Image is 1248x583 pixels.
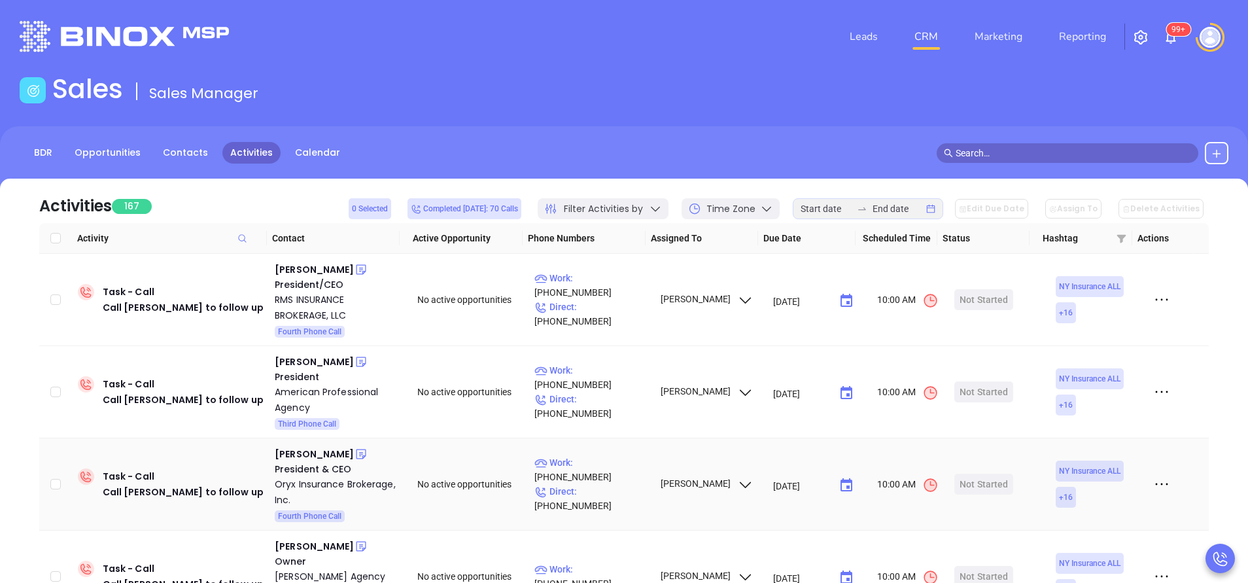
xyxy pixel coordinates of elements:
span: to [857,203,867,214]
th: Scheduled Time [856,223,937,254]
div: Owner [275,554,399,569]
button: Choose date, selected date is Sep 25, 2025 [833,288,859,314]
img: iconSetting [1133,29,1149,45]
div: No active opportunities [417,477,523,491]
div: Not Started [960,474,1008,495]
a: Oryx Insurance Brokerage, Inc. [275,476,399,508]
span: Hashtag [1043,231,1111,245]
span: Work : [534,457,573,468]
div: No active opportunities [417,292,523,307]
p: [PHONE_NUMBER] [534,392,648,421]
div: Not Started [960,289,1008,310]
span: search [944,149,953,158]
th: Phone Numbers [523,223,646,254]
a: Reporting [1054,24,1111,50]
span: Activity [77,231,262,245]
div: Task - Call [103,376,264,408]
span: Fourth Phone Call [278,325,341,339]
a: CRM [909,24,943,50]
a: Leads [844,24,883,50]
span: Sales Manager [149,83,258,103]
div: [PERSON_NAME] [275,446,354,462]
span: NY Insurance ALL [1059,279,1120,294]
span: Time Zone [706,202,755,216]
sup: 100 [1166,23,1190,36]
span: Direct : [534,486,577,497]
a: Opportunities [67,142,148,164]
div: President [275,370,399,384]
p: [PHONE_NUMBER] [534,300,648,328]
span: 167 [112,199,152,214]
span: NY Insurance ALL [1059,372,1120,386]
span: Direct : [534,302,577,312]
img: logo [20,21,229,52]
div: Task - Call [103,284,264,315]
div: No active opportunities [417,385,523,399]
h1: Sales [52,73,123,105]
span: Work : [534,273,573,283]
button: Delete Activities [1118,199,1204,219]
div: Call [PERSON_NAME] to follow up [103,300,264,315]
a: Marketing [969,24,1028,50]
span: 10:00 AM [877,292,939,309]
a: RMS INSURANCE BROKERAGE, LLC [275,292,399,323]
a: American Professional Agency [275,384,399,415]
img: user [1200,27,1221,48]
span: 10:00 AM [877,477,939,493]
th: Actions [1132,223,1194,254]
span: Completed [DATE]: 70 Calls [411,202,518,216]
input: Search… [956,146,1191,160]
div: [PERSON_NAME] [275,539,354,554]
div: Call [PERSON_NAME] to follow up [103,392,264,408]
span: + 16 [1059,490,1073,504]
div: Call [PERSON_NAME] to follow up [103,484,264,500]
span: + 16 [1059,398,1073,412]
th: Status [937,223,1030,254]
input: MM/DD/YYYY [773,479,829,492]
span: Fourth Phone Call [278,509,341,523]
span: 0 Selected [352,202,388,216]
span: [PERSON_NAME] [659,294,754,304]
div: Activities [39,194,112,218]
th: Due Date [758,223,856,254]
a: Activities [222,142,281,164]
div: President & CEO [275,462,399,476]
span: swap-right [857,203,867,214]
span: Work : [534,564,573,574]
p: [PHONE_NUMBER] [534,271,648,300]
div: [PERSON_NAME] [275,354,354,370]
button: Assign To [1045,199,1101,219]
span: [PERSON_NAME] [659,386,754,397]
input: MM/DD/YYYY [773,294,829,308]
p: [PHONE_NUMBER] [534,484,648,513]
img: iconNotification [1163,29,1179,45]
a: Calendar [287,142,348,164]
span: Work : [534,365,573,376]
a: BDR [26,142,60,164]
span: Third Phone Call [278,417,336,431]
span: NY Insurance ALL [1059,464,1120,478]
th: Assigned To [646,223,758,254]
th: Contact [267,223,400,254]
p: [PHONE_NUMBER] [534,455,648,484]
span: NY Insurance ALL [1059,556,1120,571]
div: President/CEO [275,277,399,292]
span: Direct : [534,394,577,404]
button: Choose date, selected date is Sep 25, 2025 [833,380,859,406]
p: [PHONE_NUMBER] [534,363,648,392]
span: Filter Activities by [564,202,643,216]
input: End date [873,202,924,216]
a: Contacts [155,142,216,164]
input: Start date [801,202,852,216]
span: [PERSON_NAME] [659,478,754,489]
span: [PERSON_NAME] [659,571,754,581]
button: Choose date, selected date is Sep 25, 2025 [833,472,859,499]
span: + 16 [1059,306,1073,320]
div: Task - Call [103,468,264,500]
button: Edit Due Date [955,199,1028,219]
th: Active Opportunity [400,223,523,254]
div: Not Started [960,381,1008,402]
